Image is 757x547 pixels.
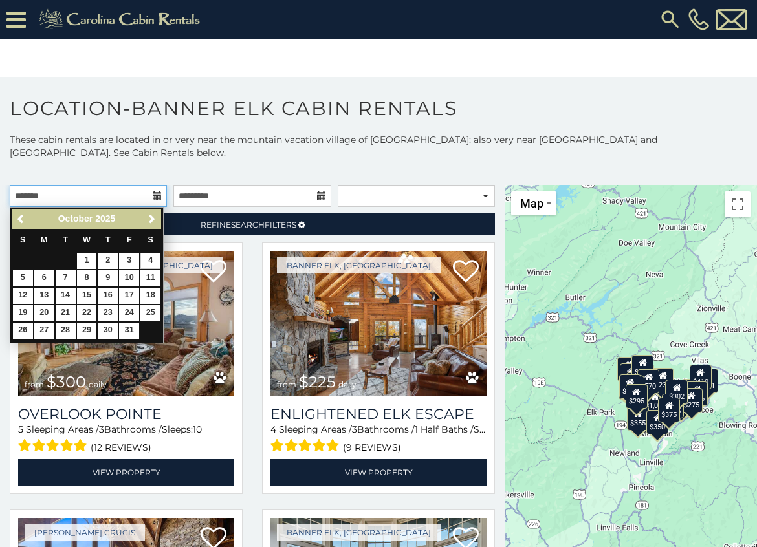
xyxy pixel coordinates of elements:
[32,6,211,32] img: Khaki-logo.png
[617,357,639,381] div: $720
[16,214,27,224] span: Previous
[47,372,86,391] span: $300
[511,191,556,215] button: Change map style
[14,211,30,227] a: Previous
[10,213,495,235] a: RefineSearchFilters
[659,8,682,31] img: search-regular.svg
[352,424,357,435] span: 3
[147,214,157,224] span: Next
[642,388,669,413] div: $1,095
[98,288,118,304] a: 16
[20,235,25,244] span: Sunday
[725,191,751,217] button: Toggle fullscreen view
[520,197,543,210] span: Map
[685,8,712,30] a: [PHONE_NUMBER]
[270,251,487,396] a: Enlightened Elk Escape from $225 daily
[77,305,97,321] a: 22
[686,381,708,405] div: $485
[98,270,118,286] a: 9
[99,424,104,435] span: 3
[270,459,487,486] a: View Property
[98,323,118,339] a: 30
[140,305,160,321] a: 25
[98,253,118,269] a: 2
[140,253,160,269] a: 4
[338,380,357,389] span: daily
[652,368,674,392] div: $235
[105,235,111,244] span: Thursday
[658,398,680,422] div: $375
[77,323,97,339] a: 29
[34,323,54,339] a: 27
[144,211,160,227] a: Next
[270,251,487,396] img: Enlightened Elk Escape
[299,372,336,391] span: $225
[58,213,93,224] span: October
[98,305,118,321] a: 23
[140,288,160,304] a: 18
[627,406,649,431] div: $355
[270,423,487,456] div: Sleeping Areas / Bathrooms / Sleeps:
[18,423,234,456] div: Sleeping Areas / Bathrooms / Sleeps:
[56,305,76,321] a: 21
[77,270,97,286] a: 8
[277,524,441,541] a: Banner Elk, [GEOGRAPHIC_DATA]
[34,288,54,304] a: 13
[148,235,153,244] span: Saturday
[13,323,33,339] a: 26
[277,257,441,273] a: Banner Elk, [GEOGRAPHIC_DATA]
[127,235,132,244] span: Friday
[18,405,234,423] a: Overlook Pointe
[619,374,641,399] div: $305
[95,213,115,224] span: 2025
[193,424,202,435] span: 10
[34,270,54,286] a: 6
[637,369,659,394] div: $570
[13,288,33,304] a: 12
[91,439,151,456] span: (12 reviews)
[63,235,68,244] span: Tuesday
[13,305,33,321] a: 19
[666,380,688,404] div: $302
[453,259,479,286] a: Add to favorites
[34,305,54,321] a: 20
[56,270,76,286] a: 7
[619,374,641,398] div: $230
[646,409,668,434] div: $350
[415,424,474,435] span: 1 Half Baths /
[119,323,139,339] a: 31
[77,253,97,269] a: 1
[18,459,234,486] a: View Property
[77,288,97,304] a: 15
[277,380,296,389] span: from
[140,270,160,286] a: 11
[231,220,265,230] span: Search
[343,439,401,456] span: (9 reviews)
[89,380,107,389] span: daily
[270,405,487,423] a: Enlightened Elk Escape
[270,424,276,435] span: 4
[665,380,687,404] div: $275
[119,288,139,304] a: 17
[119,270,139,286] a: 10
[83,235,91,244] span: Wednesday
[119,305,139,321] a: 24
[56,288,76,304] a: 14
[13,270,33,286] a: 5
[56,323,76,339] a: 28
[119,253,139,269] a: 3
[631,355,653,380] div: $310
[681,387,703,412] div: $275
[25,524,145,541] a: [PERSON_NAME] Crucis
[41,235,48,244] span: Monday
[690,365,712,389] div: $410
[201,220,296,230] span: Refine Filters
[25,380,44,389] span: from
[18,424,23,435] span: 5
[626,383,648,408] div: $295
